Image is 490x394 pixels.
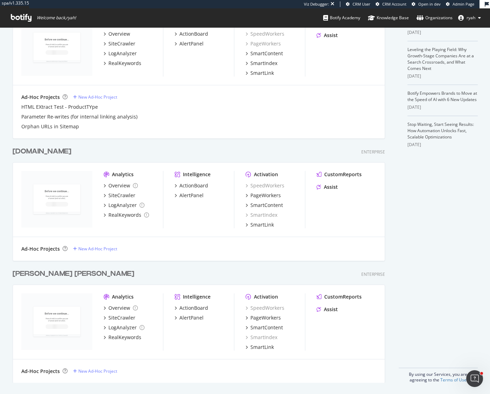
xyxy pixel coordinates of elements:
div: Analytics [112,171,134,178]
a: SpeedWorkers [246,305,284,311]
div: Activation [254,293,278,300]
a: Organizations [417,8,453,27]
a: Assist [317,184,338,191]
div: ActionBoard [179,305,208,311]
a: Overview [104,182,138,189]
div: CustomReports [324,171,362,178]
a: Assist [317,32,338,39]
a: LogAnalyzer [104,202,144,209]
span: Welcome back, ryah ! [37,15,76,21]
span: ryah [467,15,475,21]
div: ActionBoard [179,182,208,189]
div: Ad-Hoc Projects [21,245,60,252]
div: AlertPanel [179,40,204,47]
a: RealKeywords [104,334,141,341]
a: Overview [104,30,130,37]
a: Assist [317,306,338,313]
div: Ad-Hoc Projects [21,94,60,101]
div: SmartLink [250,70,274,77]
div: PageWorkers [250,192,281,199]
div: LogAnalyzer [108,50,137,57]
div: RealKeywords [108,60,141,67]
div: PageWorkers [250,314,281,321]
a: PageWorkers [246,40,281,47]
iframe: Intercom live chat [466,370,483,387]
a: CustomReports [317,171,362,178]
a: Botify Academy [323,8,360,27]
a: SmartContent [246,202,283,209]
div: Assist [324,184,338,191]
a: CustomReports [317,293,362,300]
div: SiteCrawler [108,314,135,321]
a: Stop Waiting, Start Seeing Results: How Automation Unlocks Fast, Scalable Optimizations [407,121,474,140]
div: RealKeywords [108,334,141,341]
a: Admin Page [446,1,474,7]
a: CRM Account [376,1,406,7]
div: Activation [254,171,278,178]
div: CustomReports [324,293,362,300]
a: Botify Empowers Brands to Move at the Speed of AI with 6 New Updates [407,90,477,102]
div: SmartContent [250,50,283,57]
div: [DATE] [407,73,478,79]
a: Parameter Re-writes (for internal linking analysis) [21,113,137,120]
div: AlertPanel [179,314,204,321]
a: HTML EXtract Test - ProductTYpe [21,103,98,110]
div: Assist [324,306,338,313]
div: [DATE] [407,104,478,110]
a: AlertPanel [175,314,204,321]
div: Enterprise [361,149,385,155]
a: LogAnalyzer [104,50,137,57]
div: By using our Services, you are agreeing to the [399,368,478,383]
a: RealKeywords [104,212,149,219]
a: SmartLink [246,344,274,351]
div: [PERSON_NAME] [PERSON_NAME] [13,269,134,279]
div: SmartContent [250,324,283,331]
a: Open in dev [412,1,441,7]
a: Orphan URLs in Sitemap [21,123,79,130]
a: AlertPanel [175,192,204,199]
div: SiteCrawler [108,192,135,199]
a: SmartIndex [246,334,277,341]
div: ActionBoard [179,30,208,37]
a: SmartLink [246,221,274,228]
div: SiteCrawler [108,40,135,47]
img: ralphlauren.com [21,293,92,350]
span: Admin Page [453,1,474,7]
a: SmartIndex [246,60,277,67]
div: [DOMAIN_NAME] [13,146,71,157]
div: RealKeywords [108,212,141,219]
div: New Ad-Hoc Project [78,94,117,100]
span: Open in dev [418,1,441,7]
a: Knowledge Base [368,8,409,27]
div: Overview [108,305,130,311]
div: Botify Academy [323,14,360,21]
a: SpeedWorkers [246,30,284,37]
a: [DOMAIN_NAME] [13,146,74,157]
div: Ad-Hoc Projects [21,368,60,375]
div: SmartContent [250,202,283,209]
a: ActionBoard [175,305,208,311]
a: RealKeywords [104,60,141,67]
img: www.ralphlauren.co.uk [21,19,92,76]
div: AlertPanel [179,192,204,199]
a: SmartIndex [246,212,277,219]
div: Intelligence [183,293,211,300]
a: Terms of Use [440,377,467,383]
div: Enterprise [361,271,385,277]
a: ActionBoard [175,30,208,37]
a: Leveling the Playing Field: Why Growth-Stage Companies Are at a Search Crossroads, and What Comes... [407,46,474,71]
img: ralphlauren.ca [21,171,92,228]
a: ActionBoard [175,182,208,189]
a: [PERSON_NAME] [PERSON_NAME] [13,269,137,279]
a: New Ad-Hoc Project [73,368,117,374]
button: ryah [453,12,487,23]
div: LogAnalyzer [108,324,137,331]
a: SpeedWorkers [246,182,284,189]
